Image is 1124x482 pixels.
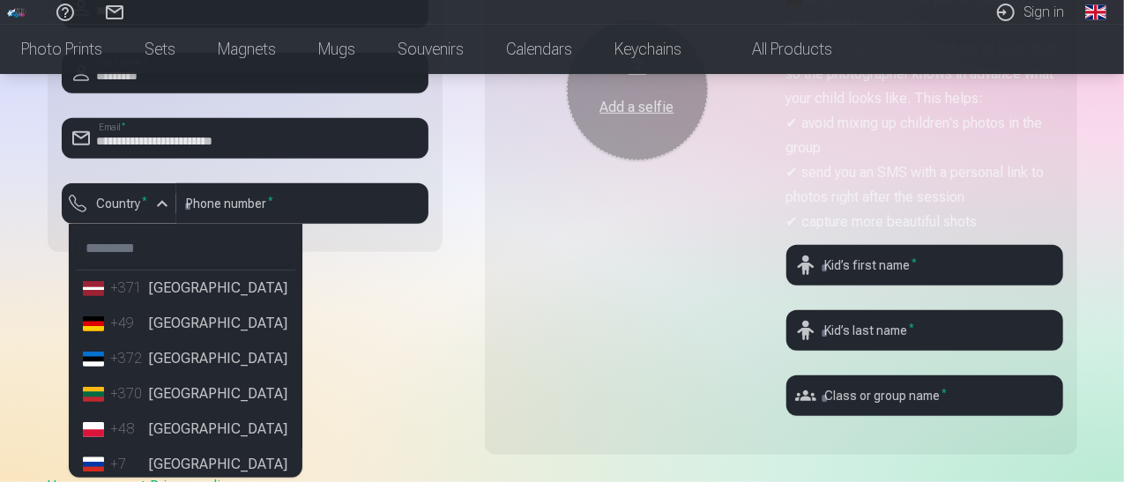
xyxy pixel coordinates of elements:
div: Add a selfie [584,97,690,118]
label: Country [90,195,155,212]
li: [GEOGRAPHIC_DATA] [76,306,295,341]
p: ✔ avoid mixing up children's photos in the group [786,111,1063,160]
div: +372 [111,348,146,369]
a: Keychains [593,25,703,74]
li: [GEOGRAPHIC_DATA] [76,376,295,412]
div: +7 [111,454,146,475]
button: Add a selfie [567,19,708,160]
a: Souvenirs [376,25,485,74]
li: [GEOGRAPHIC_DATA] [76,412,295,447]
p: ✔ send you an SMS with a personal link to photos right after the session [786,160,1063,210]
p: Please upload any recent photo of your child so the photographer knows in advance what your child... [786,37,1063,111]
a: Sets [123,25,197,74]
img: /fa1 [7,7,26,18]
li: [GEOGRAPHIC_DATA] [76,341,295,376]
a: Calendars [485,25,593,74]
li: [GEOGRAPHIC_DATA] [76,271,295,306]
a: Mugs [297,25,376,74]
a: All products [703,25,853,74]
div: +370 [111,383,146,404]
a: Magnets [197,25,297,74]
div: +371 [111,278,146,299]
div: +48 [111,419,146,440]
button: Country* [62,183,176,224]
p: ✔ capture more beautiful shots [786,210,1063,234]
div: +49 [111,313,146,334]
li: [GEOGRAPHIC_DATA] [76,447,295,482]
